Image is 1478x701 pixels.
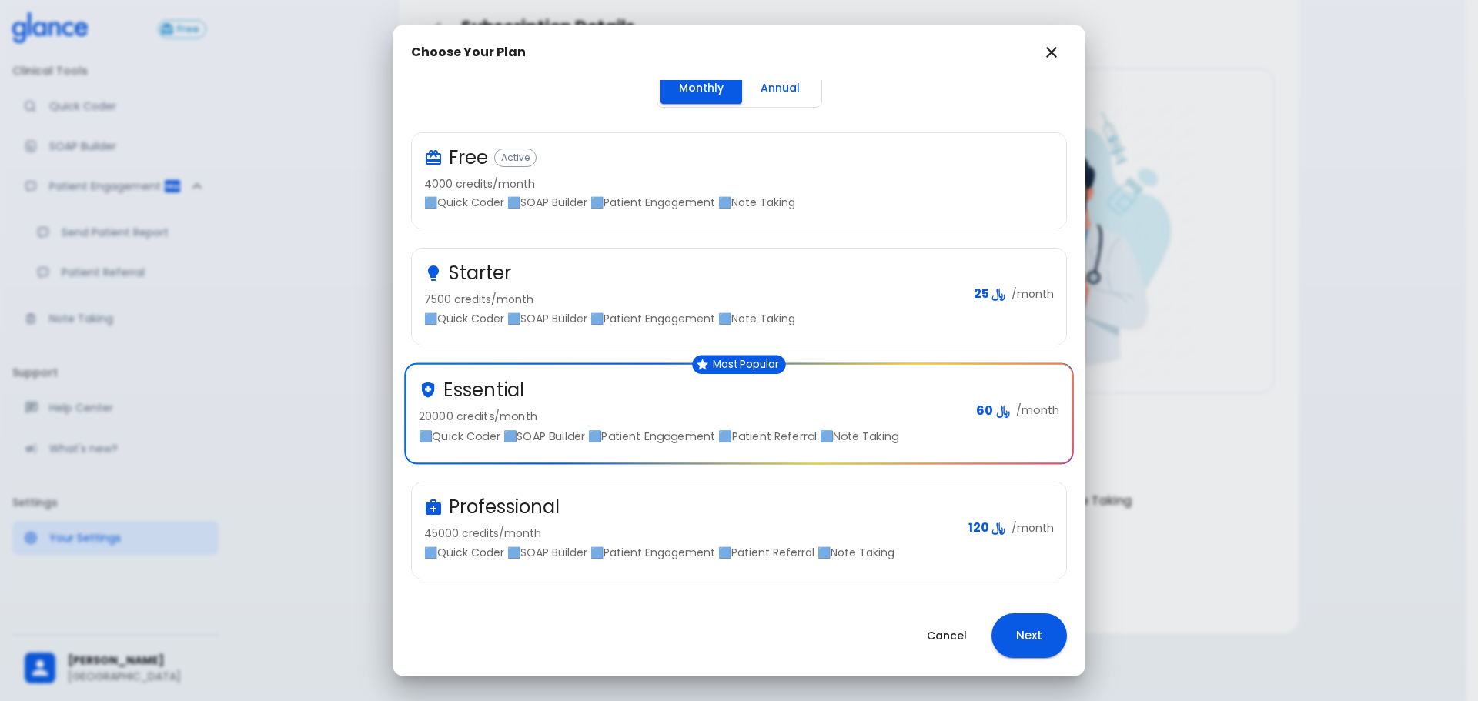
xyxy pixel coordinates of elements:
[742,72,818,104] button: Annual
[424,311,961,326] p: 🟦Quick Coder 🟦SOAP Builder 🟦Patient Engagement 🟦Note Taking
[1012,286,1054,302] p: /month
[449,145,488,170] h3: Free
[660,72,742,104] button: Monthly
[968,520,1005,536] span: ﷼ 120
[419,429,964,444] p: 🟦Quick Coder 🟦SOAP Builder 🟦Patient Engagement 🟦Patient Referral 🟦Note Taking
[908,620,985,652] button: Cancel
[976,403,1010,419] span: ﷼ 60
[1012,520,1054,536] p: /month
[974,286,1005,302] span: ﷼ 25
[411,45,526,60] h2: Choose Your Plan
[449,261,511,285] h3: Starter
[419,409,964,424] p: 20000 credits/month
[424,292,961,307] p: 7500 credits/month
[449,495,560,519] h3: Professional
[991,613,1067,658] button: Next
[443,377,524,402] h3: Essential
[424,176,1042,192] p: 4000 credits/month
[424,195,1042,210] p: 🟦Quick Coder 🟦SOAP Builder 🟦Patient Engagement 🟦Note Taking
[1016,403,1059,419] p: /month
[495,152,536,163] span: Active
[424,545,956,560] p: 🟦Quick Coder 🟦SOAP Builder 🟦Patient Engagement 🟦Patient Referral 🟦Note Taking
[707,359,786,371] span: Most Popular
[424,526,956,541] p: 45000 credits/month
